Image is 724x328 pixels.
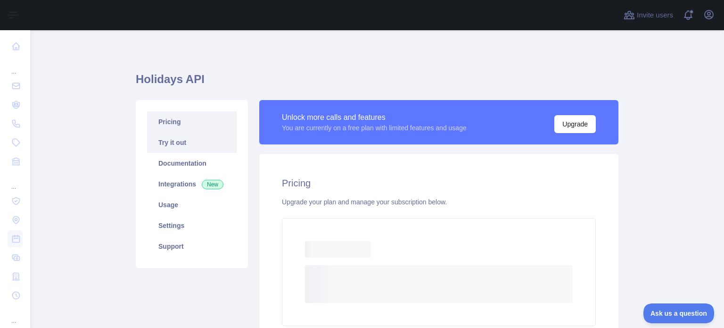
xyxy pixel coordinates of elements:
[637,10,673,21] span: Invite users
[147,194,237,215] a: Usage
[147,132,237,153] a: Try it out
[147,215,237,236] a: Settings
[8,172,23,191] div: ...
[282,197,596,207] div: Upgrade your plan and manage your subscription below.
[8,57,23,76] div: ...
[282,177,596,190] h2: Pricing
[136,72,618,94] h1: Holidays API
[147,153,237,174] a: Documentation
[282,123,467,133] div: You are currently on a free plan with limited features and usage
[147,111,237,132] a: Pricing
[622,8,675,23] button: Invite users
[643,303,715,323] iframe: Toggle Customer Support
[282,112,467,123] div: Unlock more calls and features
[147,236,237,257] a: Support
[554,115,596,133] button: Upgrade
[8,306,23,325] div: ...
[147,174,237,194] a: Integrations New
[202,180,223,189] span: New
